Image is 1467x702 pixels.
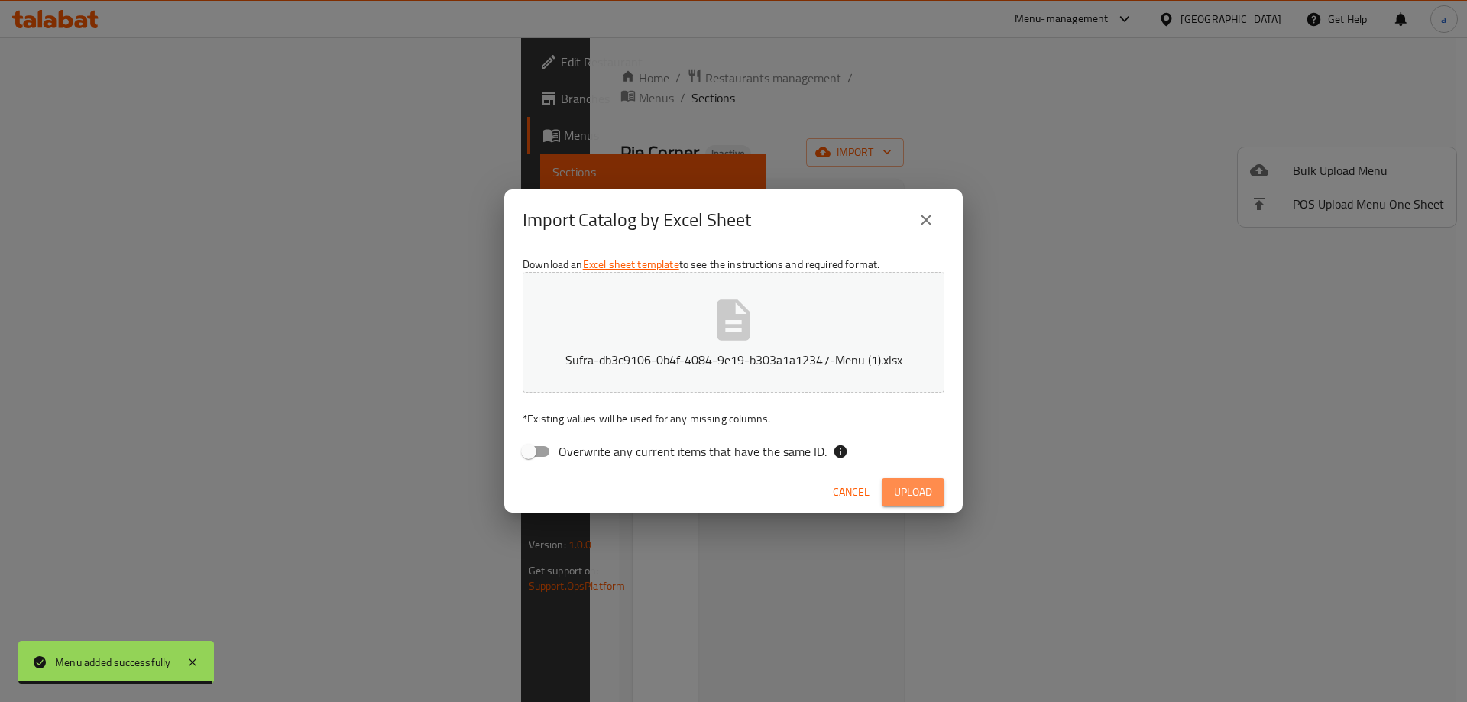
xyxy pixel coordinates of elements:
[908,202,944,238] button: close
[55,654,171,671] div: Menu added successfully
[504,251,963,472] div: Download an to see the instructions and required format.
[833,444,848,459] svg: If the overwrite option isn't selected, then the items that match an existing ID will be ignored ...
[559,442,827,461] span: Overwrite any current items that have the same ID.
[546,351,921,369] p: Sufra-db3c9106-0b4f-4084-9e19-b303a1a12347-Menu (1).xlsx
[827,478,876,506] button: Cancel
[833,483,870,502] span: Cancel
[523,411,944,426] p: Existing values will be used for any missing columns.
[894,483,932,502] span: Upload
[882,478,944,506] button: Upload
[583,254,679,274] a: Excel sheet template
[523,272,944,393] button: Sufra-db3c9106-0b4f-4084-9e19-b303a1a12347-Menu (1).xlsx
[523,208,751,232] h2: Import Catalog by Excel Sheet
